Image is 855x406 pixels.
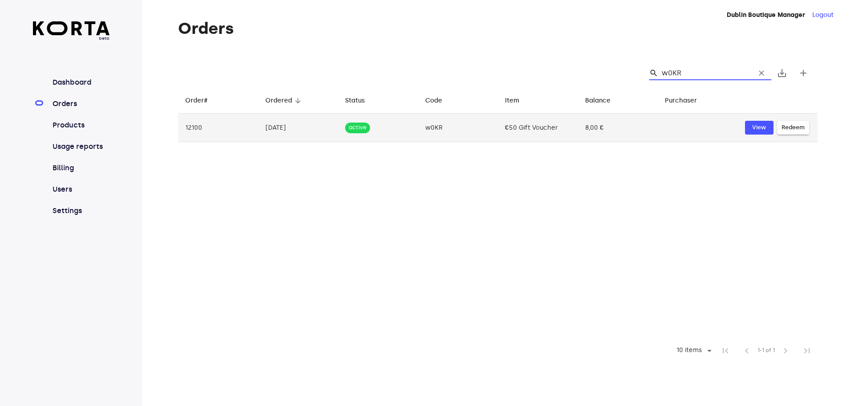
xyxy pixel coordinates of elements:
[793,62,814,84] button: Create new gift card
[665,95,697,106] div: Purchaser
[578,114,658,142] td: 8,00 €
[178,114,258,142] td: 12100
[294,97,302,105] span: arrow_downward
[51,120,110,131] a: Products
[505,95,531,106] span: Item
[51,163,110,173] a: Billing
[33,21,110,41] a: beta
[51,184,110,195] a: Users
[674,347,704,354] div: 10 items
[777,121,809,135] button: Redeem
[505,95,519,106] div: Item
[425,95,442,106] div: Code
[345,123,370,132] span: active
[715,340,736,361] span: First Page
[665,95,708,106] span: Purchaser
[777,68,787,78] span: save_alt
[51,205,110,216] a: Settings
[662,66,748,80] input: Search
[498,114,578,142] td: €50 Gift Voucher
[727,11,805,19] strong: Dublin Boutique Manager
[812,11,834,20] button: Logout
[265,95,292,106] div: Ordered
[265,95,304,106] span: Ordered
[585,95,611,106] div: Balance
[425,95,454,106] span: Code
[796,340,818,361] span: Last Page
[745,121,774,135] button: View
[51,77,110,88] a: Dashboard
[345,95,376,106] span: Status
[649,69,658,78] span: Search
[418,114,498,142] td: w0KR
[757,346,775,355] span: 1-1 of 1
[775,340,796,361] span: Next Page
[178,20,818,37] h1: Orders
[33,21,110,35] img: Korta
[749,123,769,133] span: View
[771,62,793,84] button: Export
[782,123,805,133] span: Redeem
[671,344,715,357] div: 10 items
[258,114,338,142] td: [DATE]
[752,63,771,83] button: Clear Search
[585,95,622,106] span: Balance
[798,68,809,78] span: add
[185,95,219,106] span: Order#
[185,95,208,106] div: Order#
[51,98,110,109] a: Orders
[757,69,766,78] span: clear
[33,35,110,41] span: beta
[51,141,110,152] a: Usage reports
[736,340,757,361] span: Previous Page
[345,95,365,106] div: Status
